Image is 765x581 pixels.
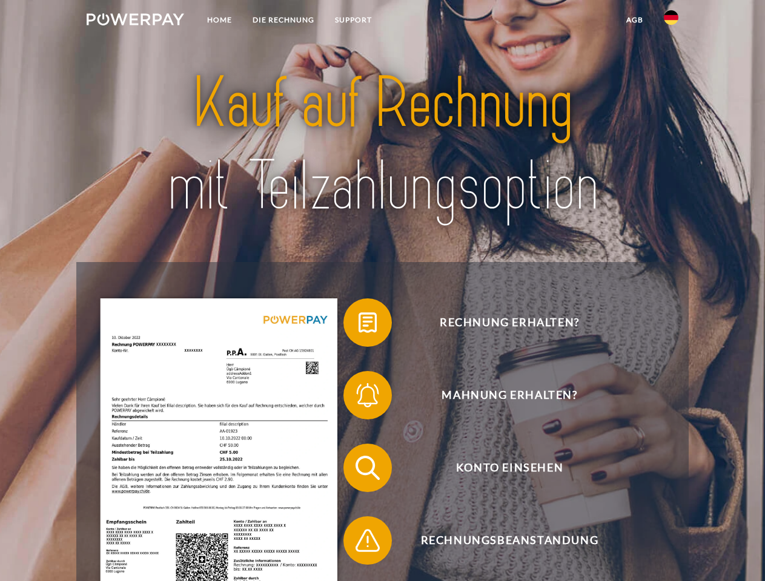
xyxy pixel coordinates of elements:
span: Konto einsehen [361,444,658,492]
span: Rechnung erhalten? [361,298,658,347]
a: SUPPORT [325,9,382,31]
button: Mahnung erhalten? [343,371,658,419]
a: Home [197,9,242,31]
img: de [664,10,678,25]
button: Rechnungsbeanstandung [343,516,658,565]
a: agb [616,9,654,31]
img: logo-powerpay-white.svg [87,13,184,25]
img: qb_search.svg [353,453,383,483]
img: qb_bill.svg [353,307,383,338]
img: title-powerpay_de.svg [116,58,649,232]
img: qb_bell.svg [353,380,383,410]
button: Konto einsehen [343,444,658,492]
span: Rechnungsbeanstandung [361,516,658,565]
a: DIE RECHNUNG [242,9,325,31]
img: qb_warning.svg [353,525,383,556]
span: Mahnung erhalten? [361,371,658,419]
button: Rechnung erhalten? [343,298,658,347]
